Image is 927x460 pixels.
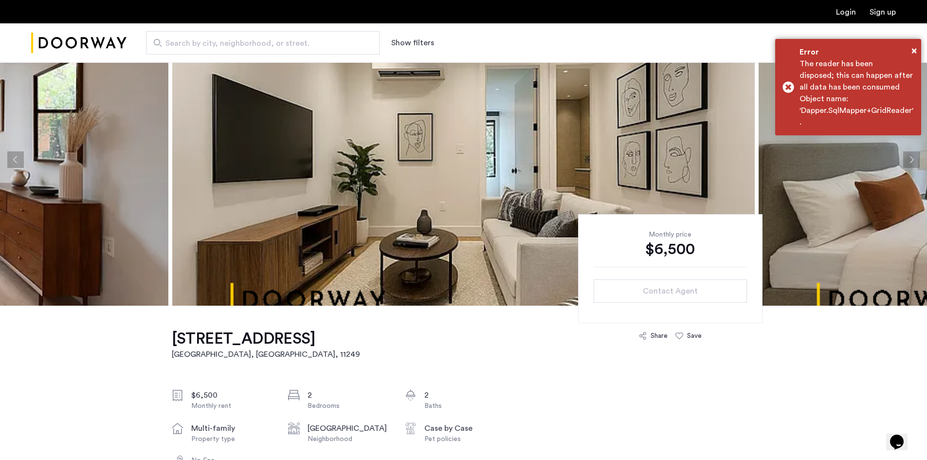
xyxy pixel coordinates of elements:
[31,25,127,61] a: Cazamio Logo
[800,58,914,128] div: The reader has been disposed; this can happen after all data has been consumed Object name: 'Dapp...
[308,423,389,434] div: [GEOGRAPHIC_DATA]
[391,37,434,49] button: Show or hide filters
[31,25,127,61] img: logo
[800,46,914,58] div: Error
[594,239,747,259] div: $6,500
[424,423,506,434] div: Case by Case
[172,14,755,306] img: apartment
[424,401,506,411] div: Baths
[146,31,380,55] input: Apartment Search
[172,329,360,349] h1: [STREET_ADDRESS]
[687,331,702,341] div: Save
[886,421,917,450] iframe: chat widget
[191,389,273,401] div: $6,500
[172,349,360,360] h2: [GEOGRAPHIC_DATA], [GEOGRAPHIC_DATA] , 11249
[308,389,389,401] div: 2
[643,285,698,297] span: Contact Agent
[172,329,360,360] a: [STREET_ADDRESS][GEOGRAPHIC_DATA], [GEOGRAPHIC_DATA], 11249
[165,37,352,49] span: Search by city, neighborhood, or street.
[651,331,668,341] div: Share
[903,151,920,168] button: Next apartment
[911,46,917,55] span: ×
[308,434,389,444] div: Neighborhood
[911,43,917,58] button: Close
[424,434,506,444] div: Pet policies
[424,389,506,401] div: 2
[594,230,747,239] div: Monthly price
[7,151,24,168] button: Previous apartment
[836,8,856,16] a: Login
[594,279,747,303] button: button
[308,401,389,411] div: Bedrooms
[191,423,273,434] div: multi-family
[191,401,273,411] div: Monthly rent
[191,434,273,444] div: Property type
[870,8,896,16] a: Registration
